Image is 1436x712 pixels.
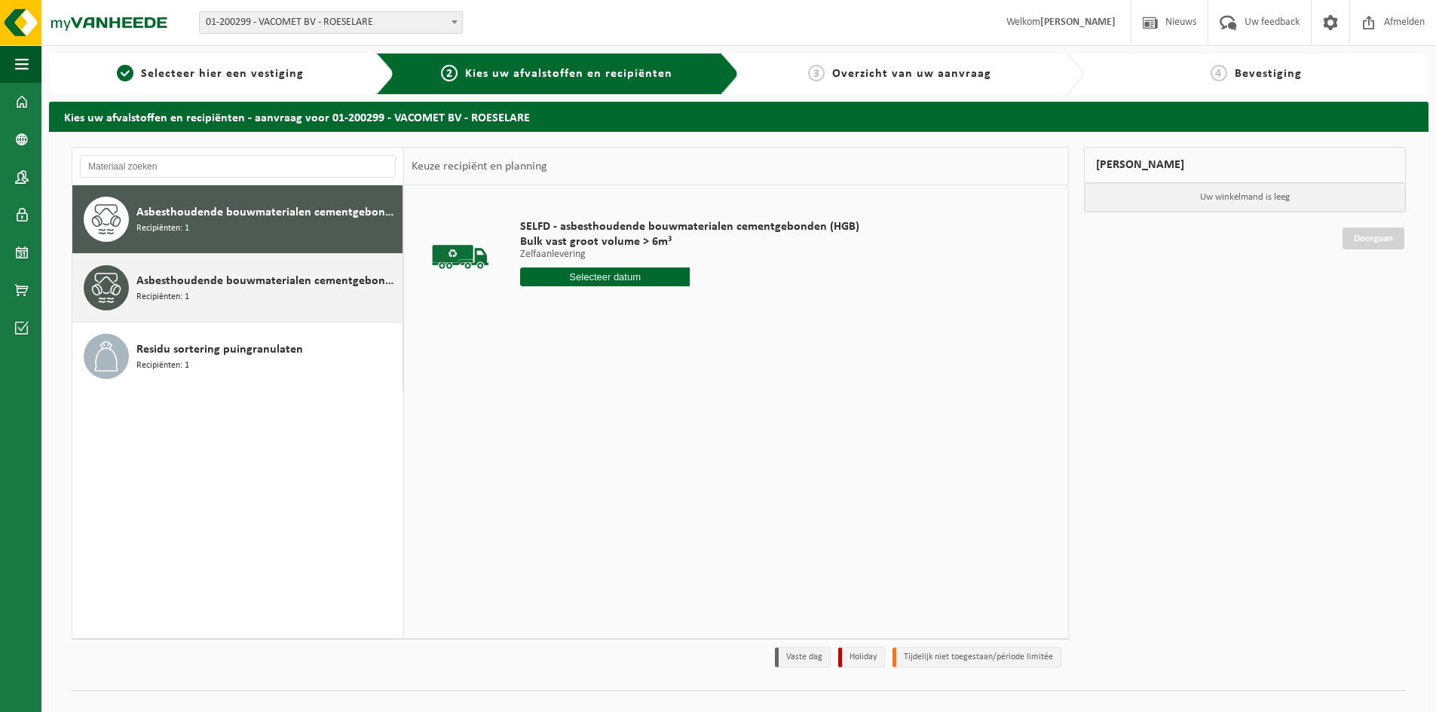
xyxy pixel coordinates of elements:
span: 4 [1211,65,1227,81]
span: Bevestiging [1235,68,1302,80]
button: Residu sortering puingranulaten Recipiënten: 1 [72,322,403,390]
p: Uw winkelmand is leeg [1085,183,1406,212]
li: Vaste dag [775,647,831,668]
span: 1 [117,65,133,81]
button: Asbesthoudende bouwmaterialen cementgebonden met isolatie(hechtgebonden) Recipiënten: 1 [72,254,403,322]
li: Holiday [838,647,885,668]
span: Residu sortering puingranulaten [136,341,303,359]
span: Recipiënten: 1 [136,290,189,304]
span: 3 [808,65,825,81]
span: SELFD - asbesthoudende bouwmaterialen cementgebonden (HGB) [520,219,859,234]
span: 2 [441,65,458,81]
span: Kies uw afvalstoffen en recipiënten [465,68,672,80]
span: Asbesthoudende bouwmaterialen cementgebonden (hechtgebonden) [136,203,399,222]
li: Tijdelijk niet toegestaan/période limitée [893,647,1061,668]
span: Selecteer hier een vestiging [141,68,304,80]
span: Recipiënten: 1 [136,359,189,373]
a: 1Selecteer hier een vestiging [57,65,364,83]
h2: Kies uw afvalstoffen en recipiënten - aanvraag voor 01-200299 - VACOMET BV - ROESELARE [49,102,1428,131]
div: Keuze recipiënt en planning [404,148,555,185]
div: [PERSON_NAME] [1084,147,1407,183]
input: Selecteer datum [520,267,690,286]
strong: [PERSON_NAME] [1040,17,1116,28]
button: Asbesthoudende bouwmaterialen cementgebonden (hechtgebonden) Recipiënten: 1 [72,185,403,254]
span: Overzicht van uw aanvraag [832,68,991,80]
span: Recipiënten: 1 [136,222,189,236]
span: Bulk vast groot volume > 6m³ [520,234,859,249]
span: 01-200299 - VACOMET BV - ROESELARE [200,12,462,33]
a: Doorgaan [1343,228,1404,249]
span: Asbesthoudende bouwmaterialen cementgebonden met isolatie(hechtgebonden) [136,272,399,290]
p: Zelfaanlevering [520,249,859,260]
input: Materiaal zoeken [80,155,396,178]
span: 01-200299 - VACOMET BV - ROESELARE [199,11,463,34]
